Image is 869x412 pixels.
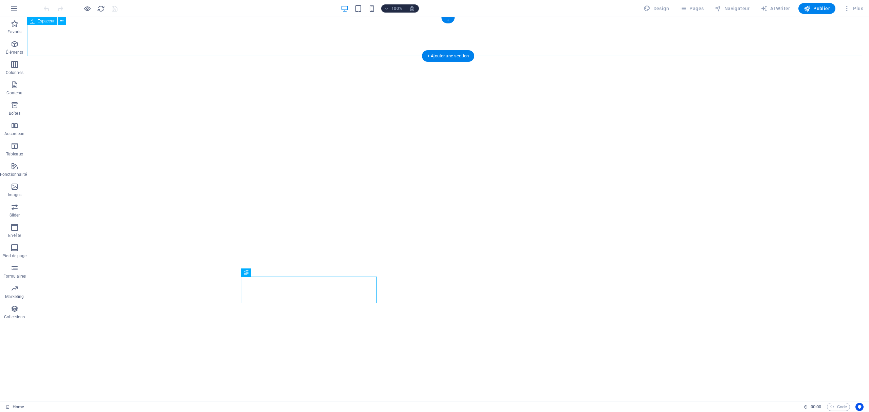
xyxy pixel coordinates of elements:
button: Navigateur [712,3,752,14]
i: Actualiser la page [97,5,105,13]
span: Publier [804,5,830,12]
span: Espaceur [37,19,55,23]
div: + [441,17,455,23]
p: Colonnes [6,70,23,75]
button: Usercentrics [855,403,864,411]
p: Formulaires [3,274,26,279]
button: AI Writer [758,3,793,14]
i: Lors du redimensionnement, ajuster automatiquement le niveau de zoom en fonction de l'appareil sé... [409,5,415,12]
p: Boîtes [9,111,20,116]
h6: 100% [391,4,402,13]
span: 00 00 [811,403,821,411]
span: Design [644,5,669,12]
div: Design (Ctrl+Alt+Y) [641,3,672,14]
button: Cliquez ici pour quitter le mode Aperçu et poursuivre l'édition. [83,4,91,13]
p: Images [8,192,22,198]
button: Pages [677,3,706,14]
div: + Ajouter une section [422,50,474,62]
span: Code [830,403,847,411]
span: Plus [844,5,863,12]
p: Contenu [6,90,22,96]
p: Favoris [7,29,21,35]
button: Publier [798,3,835,14]
span: Navigateur [715,5,750,12]
button: 100% [381,4,405,13]
p: Marketing [5,294,24,299]
p: Pied de page [2,253,26,259]
p: Collections [4,314,25,320]
button: Plus [841,3,866,14]
p: Tableaux [6,151,23,157]
button: Design [641,3,672,14]
button: reload [97,4,105,13]
button: Code [827,403,850,411]
span: Pages [680,5,704,12]
span: AI Writer [761,5,790,12]
p: Accordéon [4,131,24,136]
span: : [815,404,816,409]
p: En-tête [8,233,21,238]
h6: Durée de la session [803,403,821,411]
p: Éléments [6,50,23,55]
p: Slider [10,212,20,218]
a: Cliquez pour annuler la sélection. Double-cliquez pour ouvrir Pages. [5,403,24,411]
